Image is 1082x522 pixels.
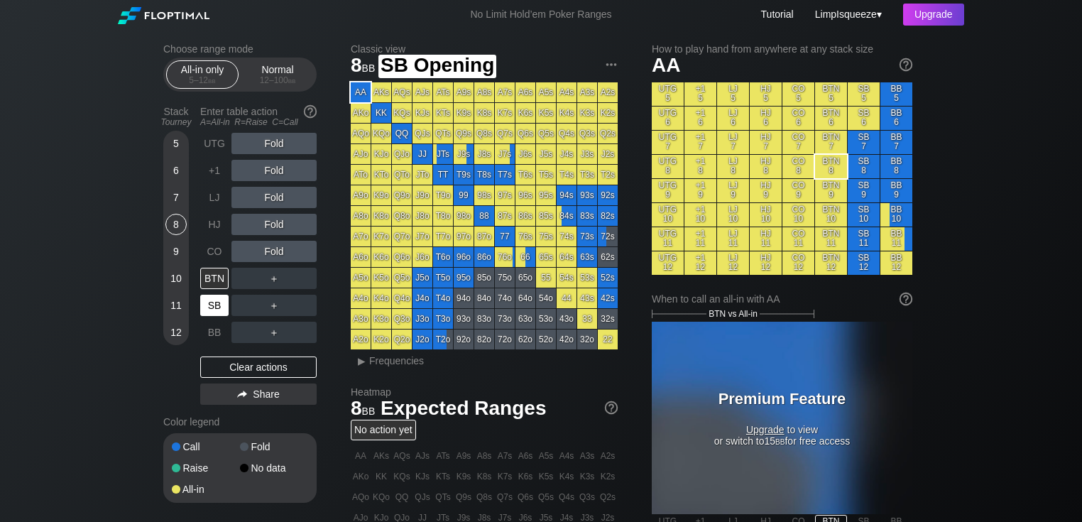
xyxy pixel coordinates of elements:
[371,144,391,164] div: KJo
[684,227,716,251] div: +1 11
[880,131,912,154] div: BB 7
[433,288,453,308] div: T4o
[848,107,880,130] div: SB 6
[392,144,412,164] div: QJo
[412,103,432,123] div: KJs
[557,82,576,102] div: A4s
[750,179,782,202] div: HJ 9
[474,330,494,349] div: 82o
[412,288,432,308] div: J4o
[371,227,391,246] div: K7o
[652,43,912,55] h2: How to play hand from anywhere at any stack size
[433,82,453,102] div: ATs
[454,206,474,226] div: 98o
[449,9,633,23] div: No Limit Hold’em Poker Ranges
[351,103,371,123] div: AKo
[577,144,597,164] div: J3s
[170,61,235,88] div: All-in only
[208,75,216,85] span: bb
[782,179,814,202] div: CO 9
[163,43,317,55] h2: Choose range mode
[200,268,229,289] div: BTN
[351,165,371,185] div: ATo
[231,268,317,289] div: ＋
[782,203,814,227] div: CO 10
[165,241,187,262] div: 9
[495,330,515,349] div: 72o
[557,124,576,143] div: Q4s
[652,82,684,106] div: UTG 5
[536,227,556,246] div: 75s
[557,165,576,185] div: T4s
[652,203,684,227] div: UTG 10
[454,185,474,205] div: 99
[412,247,432,267] div: J6o
[694,390,871,408] h3: Premium Feature
[474,288,494,308] div: 84o
[495,144,515,164] div: J7s
[577,103,597,123] div: K3s
[848,131,880,154] div: SB 7
[433,124,453,143] div: QTs
[577,185,597,205] div: 93s
[782,251,814,275] div: CO 12
[848,251,880,275] div: SB 12
[815,227,847,251] div: BTN 11
[118,7,209,24] img: Floptimal logo
[495,206,515,226] div: 87s
[165,214,187,235] div: 8
[815,107,847,130] div: BTN 6
[371,330,391,349] div: K2o
[598,165,618,185] div: T2s
[536,288,556,308] div: 54o
[815,155,847,178] div: BTN 8
[392,268,412,288] div: Q5o
[598,144,618,164] div: J2s
[392,288,412,308] div: Q4o
[392,103,412,123] div: KQs
[815,9,877,20] span: LimpIsqueeze
[371,103,391,123] div: KK
[598,103,618,123] div: K2s
[351,227,371,246] div: A7o
[536,309,556,329] div: 53o
[200,322,229,343] div: BB
[536,268,556,288] div: 55
[782,227,814,251] div: CO 11
[474,103,494,123] div: K8s
[598,330,618,349] div: 22
[173,75,232,85] div: 5 – 12
[557,330,576,349] div: 42o
[495,82,515,102] div: A7s
[880,203,912,227] div: BB 10
[684,251,716,275] div: +1 12
[880,155,912,178] div: BB 8
[495,124,515,143] div: Q7s
[165,133,187,154] div: 5
[412,185,432,205] div: J9o
[351,43,618,55] h2: Classic view
[351,185,371,205] div: A9o
[352,352,371,369] div: ▸
[200,241,229,262] div: CO
[433,247,453,267] div: T6o
[782,82,814,106] div: CO 5
[598,82,618,102] div: A2s
[782,131,814,154] div: CO 7
[240,442,308,452] div: Fold
[815,131,847,154] div: BTN 7
[454,165,474,185] div: T9s
[165,187,187,208] div: 7
[392,247,412,267] div: Q6o
[515,144,535,164] div: J6s
[515,165,535,185] div: T6s
[652,179,684,202] div: UTG 9
[200,214,229,235] div: HJ
[598,288,618,308] div: 42s
[392,309,412,329] div: Q3o
[495,185,515,205] div: 97s
[536,165,556,185] div: T5s
[237,391,247,398] img: share.864f2f62.svg
[200,133,229,154] div: UTG
[515,206,535,226] div: 86s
